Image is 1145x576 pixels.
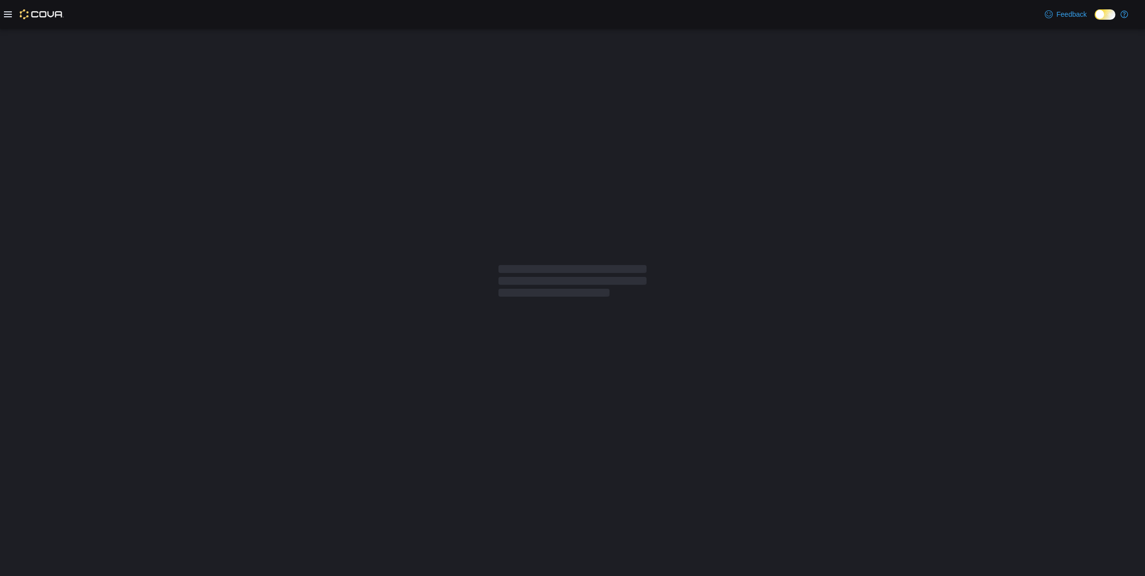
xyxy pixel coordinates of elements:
span: Feedback [1057,9,1087,19]
input: Dark Mode [1095,9,1115,20]
a: Feedback [1041,4,1091,24]
img: Cova [20,9,64,19]
span: Loading [498,267,647,299]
